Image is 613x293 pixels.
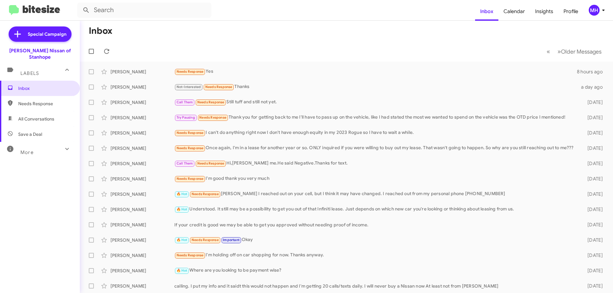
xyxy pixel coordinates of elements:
[110,114,174,121] div: [PERSON_NAME]
[110,176,174,182] div: [PERSON_NAME]
[89,26,112,36] h1: Inbox
[577,252,608,259] div: [DATE]
[205,85,232,89] span: Needs Response
[20,150,34,155] span: More
[177,70,204,74] span: Needs Response
[110,99,174,106] div: [PERSON_NAME]
[177,268,187,273] span: 🔥 Hot
[192,238,219,242] span: Needs Response
[110,69,174,75] div: [PERSON_NAME]
[577,206,608,213] div: [DATE]
[28,31,66,37] span: Special Campaign
[177,85,201,89] span: Not-Interested
[543,45,554,58] button: Previous
[174,175,577,182] div: I'm good thank you very much
[110,145,174,151] div: [PERSON_NAME]
[18,100,72,107] span: Needs Response
[577,145,608,151] div: [DATE]
[174,114,577,121] div: Thank you for getting back to me I'll have to pass up on the vehicle, like I had stated the most ...
[197,100,224,104] span: Needs Response
[197,161,224,165] span: Needs Response
[174,68,577,75] div: Yes
[530,2,558,21] a: Insights
[177,100,193,104] span: Call Them
[174,252,577,259] div: I'm holding off on car shopping for now. Thanks anyway.
[18,131,42,137] span: Save a Deal
[18,85,72,92] span: Inbox
[110,267,174,274] div: [PERSON_NAME]
[177,207,187,211] span: 🔥 Hot
[20,70,39,76] span: Labels
[174,236,577,244] div: Okay
[177,161,193,165] span: Call Them
[543,45,605,58] nav: Page navigation example
[577,84,608,90] div: a day ago
[110,237,174,243] div: [PERSON_NAME]
[554,45,605,58] button: Next
[174,83,577,91] div: Thanks
[174,99,577,106] div: Still tuff and still not yet.
[223,238,239,242] span: Important
[577,176,608,182] div: [DATE]
[174,283,577,289] div: calling. I put my info and it saidt this would not happen and I'm getting 20 calls/texts daily. I...
[110,252,174,259] div: [PERSON_NAME]
[557,48,561,55] span: »
[475,2,498,21] a: Inbox
[577,237,608,243] div: [DATE]
[577,283,608,289] div: [DATE]
[577,114,608,121] div: [DATE]
[577,191,608,197] div: [DATE]
[577,160,608,167] div: [DATE]
[110,130,174,136] div: [PERSON_NAME]
[561,48,602,55] span: Older Messages
[589,5,600,16] div: MH
[547,48,550,55] span: «
[174,206,577,213] div: Understood. It still may be a possibility to get you out of that Infiniti lease. Just depends on ...
[174,267,577,274] div: Where are you looking to be payment wise?
[110,206,174,213] div: [PERSON_NAME]
[174,222,577,228] div: If your credit is good we may be able to get you approved without needing proof of income.
[177,131,204,135] span: Needs Response
[177,146,204,150] span: Needs Response
[498,2,530,21] a: Calendar
[110,84,174,90] div: [PERSON_NAME]
[110,191,174,197] div: [PERSON_NAME]
[577,130,608,136] div: [DATE]
[577,222,608,228] div: [DATE]
[177,238,187,242] span: 🔥 Hot
[174,190,577,198] div: [PERSON_NAME] I reached out on your cell, but I think it may have changed. I reached out from my ...
[583,5,606,16] button: MH
[577,69,608,75] div: 8 hours ago
[192,192,219,196] span: Needs Response
[174,129,577,136] div: I can't do anything right now I don't have enough equity in my 2023 Rogue so I have to wait a while.
[110,283,174,289] div: [PERSON_NAME]
[177,253,204,257] span: Needs Response
[174,144,577,152] div: Once again, I'm in a lease for another year or so. ONLY inquired if you were willing to buy out m...
[110,160,174,167] div: [PERSON_NAME]
[177,192,187,196] span: 🔥 Hot
[110,222,174,228] div: [PERSON_NAME]
[177,177,204,181] span: Needs Response
[77,3,211,18] input: Search
[199,115,226,120] span: Needs Response
[558,2,583,21] a: Profile
[177,115,195,120] span: Try Pausing
[9,26,72,42] a: Special Campaign
[577,99,608,106] div: [DATE]
[577,267,608,274] div: [DATE]
[174,160,577,167] div: Hi,[PERSON_NAME] me.He said Negative.Thanks for text.
[18,116,54,122] span: All Conversations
